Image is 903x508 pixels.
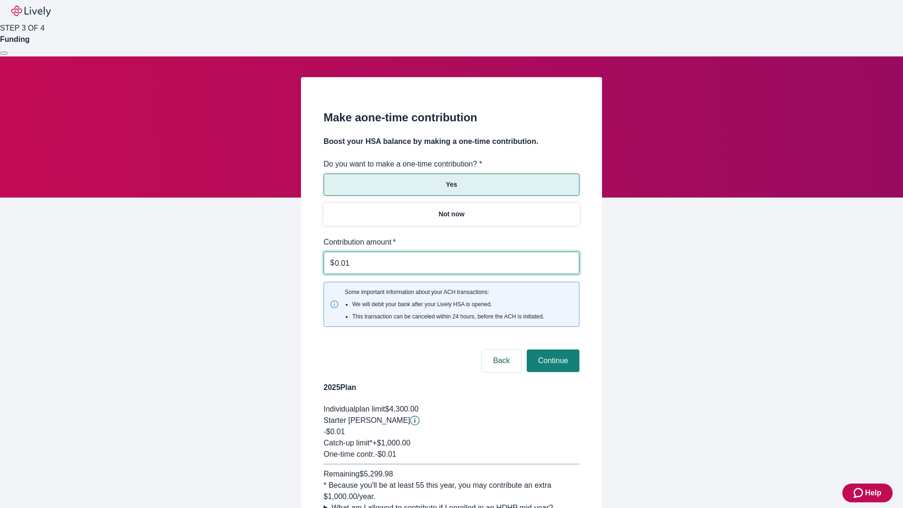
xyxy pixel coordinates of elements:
[324,159,482,170] label: Do you want to make a one-time contribution? *
[527,349,579,372] button: Continue
[324,450,375,458] span: One-time contr.
[11,6,51,17] img: Lively
[352,300,544,309] li: We will debit your bank after your Lively HSA is opened.
[410,416,420,425] svg: Starter penny details
[324,416,410,424] span: Starter [PERSON_NAME]
[324,405,385,413] span: Individual plan limit
[446,180,457,190] p: Yes
[324,382,579,393] h4: 2025 Plan
[324,237,396,248] label: Contribution amount
[324,480,579,502] div: * Because you'll be at least 55 this year, you may contribute an extra $1,000.00 /year.
[352,312,544,321] li: This transaction can be canceled within 24 hours, before the ACH is initiated.
[372,439,411,447] span: + $1,000.00
[438,209,464,219] p: Not now
[324,428,345,436] span: -$0.01
[345,288,544,321] span: Some important information about your ACH transactions:
[324,174,579,196] button: Yes
[865,487,881,499] span: Help
[482,349,521,372] button: Back
[324,203,579,225] button: Not now
[324,109,579,126] h2: Make a one-time contribution
[842,484,893,502] button: Zendesk support iconHelp
[359,470,393,478] span: $5,299.98
[854,487,865,499] svg: Zendesk support icon
[324,136,579,147] h4: Boost your HSA balance by making a one-time contribution.
[335,254,579,272] input: $0.00
[385,405,419,413] span: $4,300.00
[324,439,372,447] span: Catch-up limit*
[330,257,334,269] p: $
[324,470,359,478] span: Remaining
[410,416,420,425] button: Lively will contribute $0.01 to establish your account
[375,450,396,458] span: - $0.01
